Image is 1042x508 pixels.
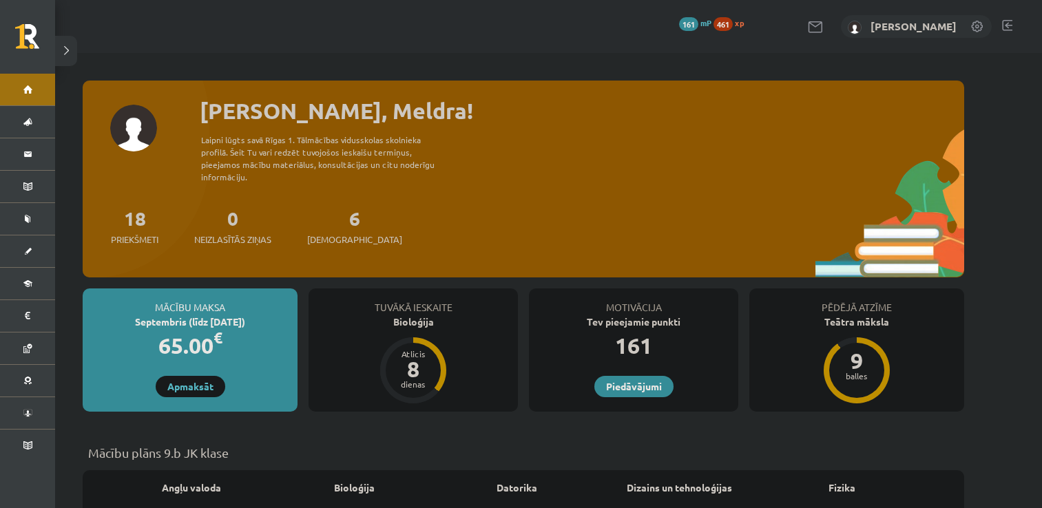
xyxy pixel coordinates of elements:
[679,17,698,31] span: 161
[88,443,959,462] p: Mācību plāns 9.b JK klase
[836,350,877,372] div: 9
[627,480,732,495] a: Dizains un tehnoloģijas
[700,17,711,28] span: mP
[111,233,158,246] span: Priekšmeti
[529,315,738,329] div: Tev pieejamie punkti
[679,17,711,28] a: 161 mP
[309,288,518,315] div: Tuvākā ieskaite
[156,376,225,397] a: Apmaksāt
[194,233,271,246] span: Neizlasītās ziņas
[162,480,221,495] a: Angļu valoda
[15,24,55,59] a: Rīgas 1. Tālmācības vidusskola
[749,315,964,405] a: Teātra māksla 9 balles
[83,288,298,315] div: Mācību maksa
[848,21,862,34] img: Meldra Mežvagare
[213,328,222,348] span: €
[307,233,402,246] span: [DEMOGRAPHIC_DATA]
[836,372,877,380] div: balles
[393,358,434,380] div: 8
[309,315,518,329] div: Bioloģija
[200,94,964,127] div: [PERSON_NAME], Meldra!
[594,376,674,397] a: Piedāvājumi
[201,134,459,183] div: Laipni lūgts savā Rīgas 1. Tālmācības vidusskolas skolnieka profilā. Šeit Tu vari redzēt tuvojošo...
[529,329,738,362] div: 161
[83,329,298,362] div: 65.00
[111,206,158,246] a: 18Priekšmeti
[749,288,964,315] div: Pēdējā atzīme
[735,17,744,28] span: xp
[713,17,733,31] span: 461
[749,315,964,329] div: Teātra māksla
[393,380,434,388] div: dienas
[307,206,402,246] a: 6[DEMOGRAPHIC_DATA]
[334,480,375,495] a: Bioloģija
[871,19,957,33] a: [PERSON_NAME]
[529,288,738,315] div: Motivācija
[393,350,434,358] div: Atlicis
[83,315,298,329] div: Septembris (līdz [DATE])
[497,480,537,495] a: Datorika
[309,315,518,405] a: Bioloģija Atlicis 8 dienas
[194,206,271,246] a: 0Neizlasītās ziņas
[829,480,855,495] a: Fizika
[713,17,751,28] a: 461 xp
